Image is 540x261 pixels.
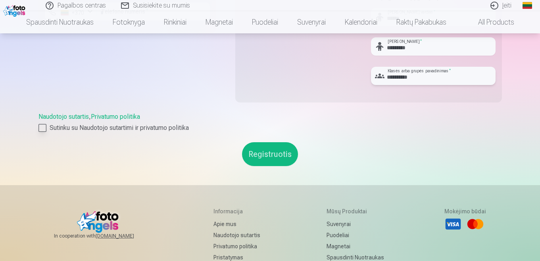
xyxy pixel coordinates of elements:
[327,241,384,252] a: Magnetai
[91,113,140,120] a: Privatumo politika
[327,218,384,230] a: Suvenyrai
[456,11,524,33] a: All products
[213,230,266,241] a: Naudotojo sutartis
[38,112,502,133] div: ,
[154,11,196,33] a: Rinkiniai
[288,11,335,33] a: Suvenyrai
[38,113,89,120] a: Naudotojo sutartis
[3,3,27,17] img: /fa2
[327,230,384,241] a: Puodeliai
[335,11,387,33] a: Kalendoriai
[213,207,266,215] h5: Informacija
[103,11,154,33] a: Fotoknyga
[444,215,462,233] li: Visa
[327,207,384,215] h5: Mūsų produktai
[213,218,266,230] a: Apie mus
[213,241,266,252] a: Privatumo politika
[96,233,153,239] a: [DOMAIN_NAME]
[17,11,103,33] a: Spausdinti nuotraukas
[242,11,288,33] a: Puodeliai
[38,123,502,133] label: Sutinku su Naudotojo sutartimi ir privatumo politika
[242,142,298,166] button: Registruotis
[467,215,484,233] li: Mastercard
[196,11,242,33] a: Magnetai
[54,233,153,239] span: In cooperation with
[444,207,486,215] h5: Mokėjimo būdai
[387,11,456,33] a: Raktų pakabukas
